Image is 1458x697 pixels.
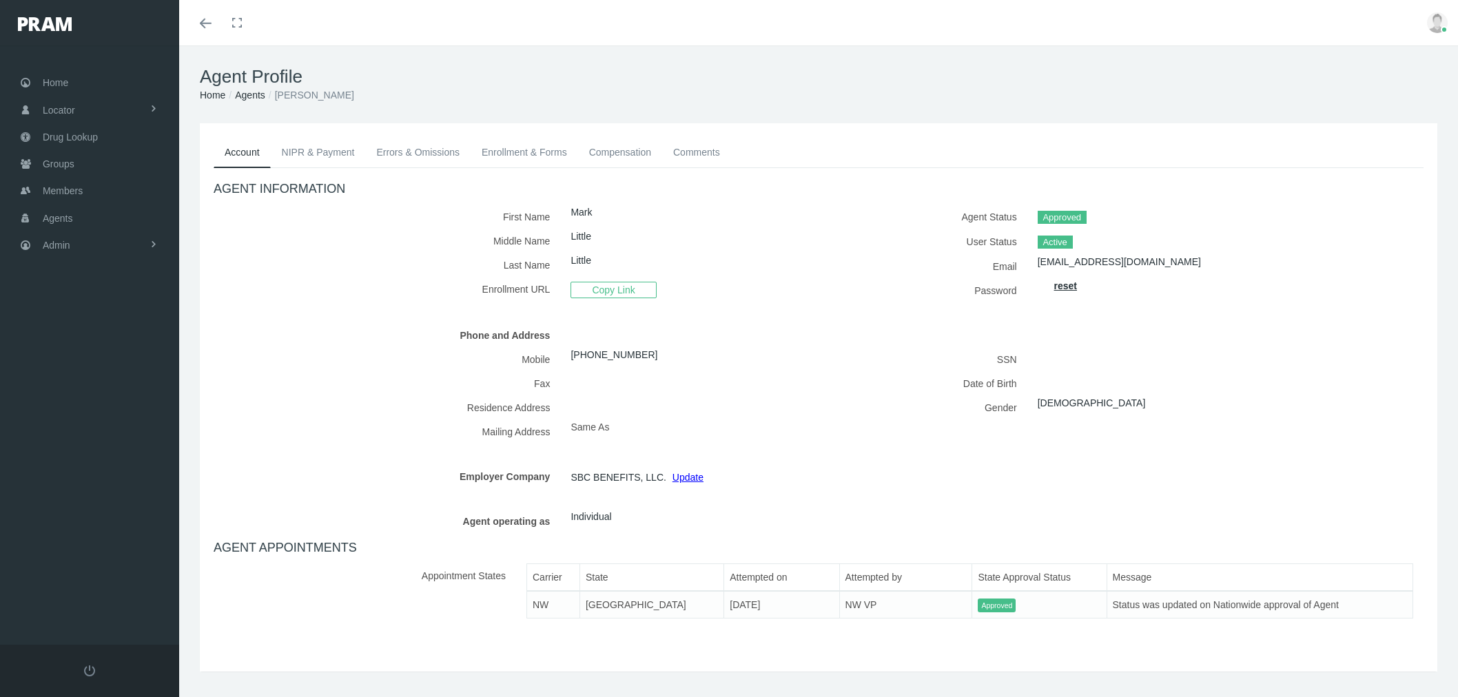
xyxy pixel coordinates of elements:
span: Groups [43,151,74,177]
span: Locator [43,97,75,123]
th: Carrier [527,563,580,591]
a: [EMAIL_ADDRESS][DOMAIN_NAME] [1038,256,1201,267]
img: PRAM_20_x_78.png [18,17,72,31]
label: Password [829,278,1027,302]
a: Mark [571,207,592,218]
td: NW [527,591,580,618]
a: Account [214,137,271,168]
h4: AGENT APPOINTMENTS [214,541,1424,556]
label: Mailing Address [214,419,560,444]
th: Attempted by [839,563,972,591]
a: Home [200,90,225,101]
label: SSN [829,347,1027,371]
span: Approved [1038,211,1087,225]
a: reset [1054,280,1077,291]
label: Employer Company [214,464,560,488]
label: Agent operating as [214,509,560,533]
span: Drug Lookup [43,124,98,150]
label: Appointment States [214,563,516,630]
span: Copy Link [571,282,656,298]
td: [DATE] [724,591,839,618]
label: Enrollment URL [214,277,560,302]
label: First Name [214,205,560,229]
a: Little [571,255,591,266]
td: NW VP [839,591,972,618]
label: Middle Name [214,229,560,253]
a: Errors & Omissions [365,137,471,167]
th: Message [1107,563,1413,591]
label: Phone and Address [214,323,560,347]
label: Last Name [214,253,560,277]
label: Date of Birth [829,371,1027,395]
a: Compensation [578,137,662,167]
a: Enrollment & Forms [471,137,578,167]
td: [GEOGRAPHIC_DATA] [579,591,723,618]
span: Members [43,178,83,204]
th: State [579,563,723,591]
label: Residence Address [214,395,560,419]
label: Mobile [214,347,560,371]
a: Copy Link [571,284,656,295]
th: Attempted on [724,563,839,591]
label: Email [829,254,1027,278]
span: Home [43,70,68,96]
label: Fax [214,371,560,395]
img: user-placeholder.jpg [1427,12,1448,33]
a: Agents [235,90,265,101]
th: State Approval Status [972,563,1107,591]
span: Same As [571,422,609,433]
li: [PERSON_NAME] [265,87,354,103]
td: Status was updated on Nationwide approval of Agent [1107,591,1413,618]
label: Agent Status [829,205,1027,229]
span: Individual [571,506,611,527]
a: Update [672,472,704,483]
a: NIPR & Payment [271,137,366,167]
a: Comments [662,137,731,167]
a: [PHONE_NUMBER] [571,349,657,360]
h4: AGENT INFORMATION [214,182,1424,197]
label: Gender [829,395,1027,419]
label: User Status [829,229,1027,254]
a: [DEMOGRAPHIC_DATA] [1038,397,1146,408]
span: SBC BENEFITS, LLC. [571,467,666,488]
h1: Agent Profile [200,66,1437,87]
span: Admin [43,232,70,258]
span: Approved [978,599,1016,613]
span: Agents [43,205,73,231]
span: Active [1038,236,1073,249]
a: Little [571,231,591,242]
